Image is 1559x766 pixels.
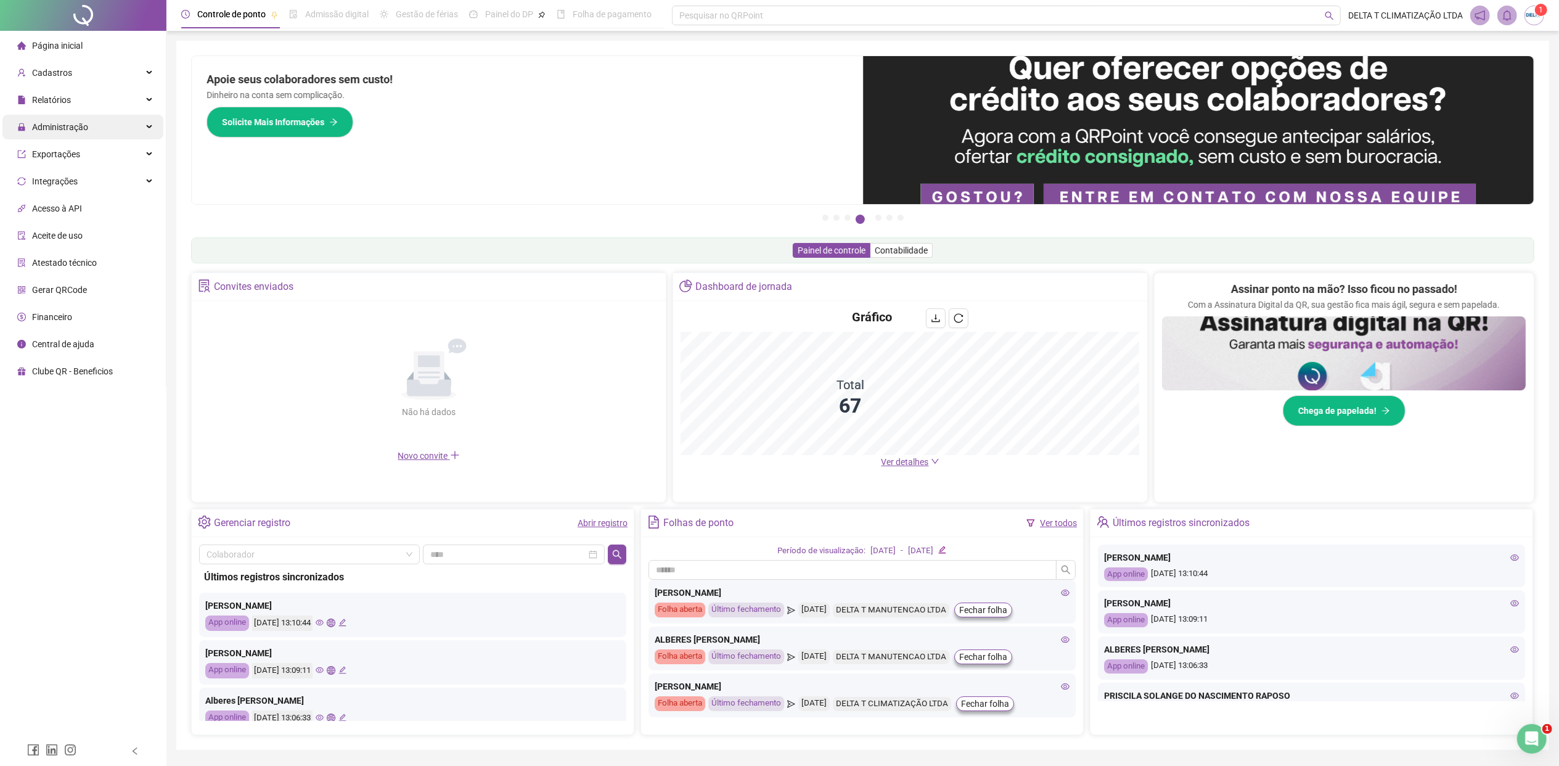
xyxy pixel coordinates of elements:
span: sync [17,177,26,186]
h4: Gráfico [852,308,892,326]
button: 2 [833,215,840,221]
span: Novo convite [398,451,460,461]
span: eye [316,619,324,627]
div: [PERSON_NAME] [1104,551,1519,564]
span: instagram [64,744,76,756]
span: filter [1026,519,1035,527]
span: Gestão de férias [396,9,458,19]
span: Clube QR - Beneficios [32,366,113,376]
a: Ver detalhes down [882,457,939,467]
div: [DATE] [798,649,830,664]
span: Contabilidade [875,245,928,255]
span: Gerar QRCode [32,285,87,295]
span: search [612,550,622,559]
span: global [327,619,335,627]
div: [PERSON_NAME] [655,680,1070,693]
button: 5 [875,215,882,221]
span: send [787,696,795,711]
sup: Atualize o seu contato no menu Meus Dados [1535,4,1547,16]
span: eye [1510,645,1519,654]
div: Últimos registros sincronizados [1113,513,1250,533]
div: [PERSON_NAME] [1104,596,1519,610]
div: [DATE] 13:09:11 [1104,613,1519,627]
span: Acesso à API [32,204,82,213]
div: Folhas de ponto [663,513,734,533]
button: 4 [856,215,865,224]
span: 1 [1539,6,1544,14]
div: ALBERES [PERSON_NAME] [1104,643,1519,656]
span: book [557,10,565,19]
button: 1 [822,215,829,221]
div: [PERSON_NAME] [655,586,1070,599]
div: Último fechamento [708,649,784,664]
span: Página inicial [32,41,83,51]
span: pushpin [271,11,278,19]
span: bell [1502,10,1513,21]
div: [DATE] [870,545,896,558]
span: Exportações [32,149,80,159]
div: App online [205,710,249,726]
div: Gerenciar registro [214,513,290,533]
button: 3 [845,215,851,221]
span: Admissão digital [305,9,369,19]
p: Com a Assinatura Digital da QR, sua gestão fica mais ágil, segura e sem papelada. [1188,298,1500,311]
div: [DATE] [908,545,933,558]
div: App online [205,616,249,631]
span: down [931,457,939,466]
span: left [131,747,139,756]
div: [DATE] 13:06:33 [1104,659,1519,673]
div: Último fechamento [708,603,784,617]
span: Painel do DP [485,9,533,19]
div: [DATE] [798,696,830,711]
span: qrcode [17,286,26,294]
div: Não há dados [372,405,486,419]
div: Convites enviados [214,276,293,297]
span: dashboard [469,10,478,19]
button: Fechar folha [954,649,1012,664]
span: Cadastros [32,68,72,78]
div: Último fechamento [708,696,784,711]
div: [DATE] 13:09:11 [252,663,313,678]
span: Controle de ponto [197,9,266,19]
span: reload [954,313,964,323]
span: Ver detalhes [882,457,929,467]
div: [DATE] 13:10:44 [1104,567,1519,582]
span: gift [17,367,26,376]
span: edit [938,546,946,554]
p: Dinheiro na conta sem complicação. [207,88,848,102]
span: edit [338,714,346,722]
a: Abrir registro [578,518,628,528]
span: dollar [17,313,26,321]
span: 1 [1542,724,1552,734]
span: plus [450,450,460,460]
span: eye [1510,691,1519,700]
span: sun [380,10,388,19]
div: [PERSON_NAME] [205,599,620,612]
span: eye [1510,553,1519,562]
span: edit [338,619,346,627]
span: notification [1475,10,1486,21]
span: edit [338,666,346,674]
span: search [1325,11,1334,20]
div: Folha aberta [655,649,705,664]
span: Chega de papelada! [1298,404,1377,418]
span: eye [316,666,324,674]
button: Chega de papelada! [1283,395,1406,426]
div: [DATE] [798,603,830,617]
a: Ver todos [1040,518,1077,528]
img: banner%2F02c71560-61a6-44d4-94b9-c8ab97240462.png [1162,316,1526,390]
button: 6 [886,215,893,221]
span: Painel de controle [798,245,865,255]
span: team [1097,516,1110,529]
span: user-add [17,68,26,77]
button: Fechar folha [956,696,1014,711]
span: home [17,41,26,50]
h2: Assinar ponto na mão? Isso ficou no passado! [1231,281,1457,298]
div: Período de visualização: [777,545,865,558]
span: pie-chart [679,279,692,292]
span: Central de ajuda [32,339,94,349]
span: file-done [289,10,298,19]
span: Solicite Mais Informações [222,115,324,129]
div: DELTA T MANUTENCAO LTDA [833,603,949,617]
button: Solicite Mais Informações [207,107,353,138]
